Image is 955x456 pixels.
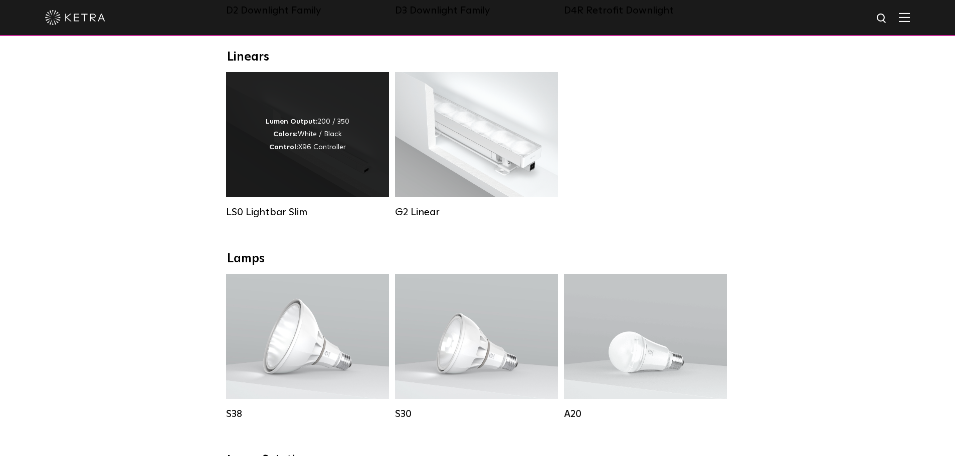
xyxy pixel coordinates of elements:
img: ketra-logo-2019-white [45,10,105,25]
a: S38 Lumen Output:1100Colors:White / BlackBase Type:E26 Edison Base / GU24Beam Angles:10° / 25° / ... [226,274,389,420]
a: S30 Lumen Output:1100Colors:White / BlackBase Type:E26 Edison Base / GU24Beam Angles:15° / 25° / ... [395,274,558,420]
div: S38 [226,408,389,420]
div: LS0 Lightbar Slim [226,206,389,218]
strong: Lumen Output: [266,118,318,125]
a: G2 Linear Lumen Output:400 / 700 / 1000Colors:WhiteBeam Angles:Flood / [GEOGRAPHIC_DATA] / Narrow... [395,72,558,218]
a: A20 Lumen Output:600 / 800Colors:White / BlackBase Type:E26 Edison Base / GU24Beam Angles:Omni-Di... [564,274,727,420]
div: A20 [564,408,727,420]
strong: Control: [269,144,298,151]
img: search icon [876,13,888,25]
a: LS0 Lightbar Slim Lumen Output:200 / 350Colors:White / BlackControl:X96 Controller [226,72,389,218]
div: S30 [395,408,558,420]
div: Lamps [227,252,728,266]
div: Linears [227,50,728,65]
div: G2 Linear [395,206,558,218]
img: Hamburger%20Nav.svg [899,13,910,22]
strong: Colors: [273,131,298,138]
div: 200 / 350 White / Black X96 Controller [266,116,349,154]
